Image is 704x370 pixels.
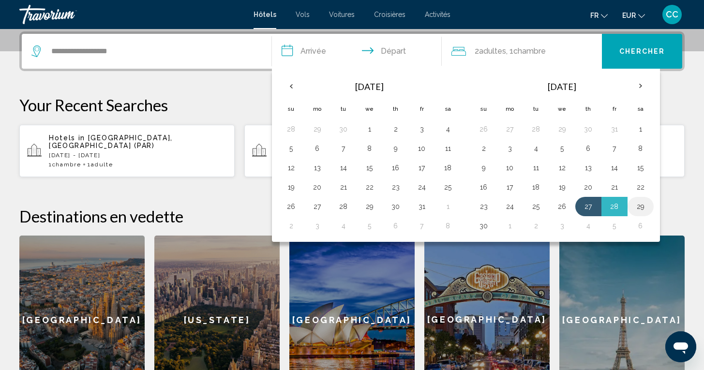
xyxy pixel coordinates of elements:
[336,161,351,175] button: Day 14
[502,142,518,155] button: Day 3
[310,142,325,155] button: Day 6
[602,34,682,69] button: Chercher
[633,180,648,194] button: Day 22
[607,180,622,194] button: Day 21
[19,95,685,115] p: Your Recent Searches
[22,34,682,69] div: Search widget
[590,8,608,22] button: Change language
[633,219,648,233] button: Day 6
[581,219,596,233] button: Day 4
[88,161,113,168] span: 1
[528,161,544,175] button: Day 11
[310,180,325,194] button: Day 20
[388,180,404,194] button: Day 23
[278,75,304,97] button: Previous month
[362,122,377,136] button: Day 1
[244,124,460,178] button: Hotels in [GEOGRAPHIC_DATA], [PERSON_NAME] - [GEOGRAPHIC_DATA], [GEOGRAPHIC_DATA] (XTB)[DATE] - [...
[633,200,648,213] button: Day 29
[254,11,276,18] a: Hôtels
[442,34,602,69] button: Travelers: 2 adults, 0 children
[440,161,456,175] button: Day 18
[414,219,430,233] button: Day 7
[506,44,546,58] span: , 1
[633,161,648,175] button: Day 15
[336,142,351,155] button: Day 7
[590,12,599,19] span: fr
[619,48,665,56] span: Chercher
[284,200,299,213] button: Day 26
[49,134,85,142] span: Hotels in
[607,161,622,175] button: Day 14
[388,142,404,155] button: Day 9
[310,122,325,136] button: Day 29
[440,122,456,136] button: Day 4
[414,180,430,194] button: Day 24
[581,200,596,213] button: Day 27
[310,200,325,213] button: Day 27
[304,75,435,98] th: [DATE]
[336,122,351,136] button: Day 30
[528,219,544,233] button: Day 2
[388,200,404,213] button: Day 30
[476,200,492,213] button: Day 23
[502,122,518,136] button: Day 27
[425,11,450,18] span: Activités
[554,142,570,155] button: Day 5
[362,161,377,175] button: Day 15
[476,219,492,233] button: Day 30
[581,122,596,136] button: Day 30
[362,200,377,213] button: Day 29
[440,180,456,194] button: Day 25
[666,10,678,19] span: CC
[554,219,570,233] button: Day 3
[336,180,351,194] button: Day 21
[19,124,235,178] button: Hotels in [GEOGRAPHIC_DATA], [GEOGRAPHIC_DATA] (PAR)[DATE] - [DATE]1Chambre1Adulte
[497,75,628,98] th: [DATE]
[362,142,377,155] button: Day 8
[414,142,430,155] button: Day 10
[476,161,492,175] button: Day 9
[554,180,570,194] button: Day 19
[284,180,299,194] button: Day 19
[388,219,404,233] button: Day 6
[622,12,636,19] span: EUR
[374,11,405,18] a: Croisières
[336,200,351,213] button: Day 28
[329,11,355,18] a: Voitures
[475,44,506,58] span: 2
[622,8,645,22] button: Change currency
[607,219,622,233] button: Day 5
[284,122,299,136] button: Day 28
[528,200,544,213] button: Day 25
[659,4,685,25] button: User Menu
[554,161,570,175] button: Day 12
[528,180,544,194] button: Day 18
[476,122,492,136] button: Day 26
[528,142,544,155] button: Day 4
[502,200,518,213] button: Day 24
[581,161,596,175] button: Day 13
[628,75,654,97] button: Next month
[440,219,456,233] button: Day 8
[388,161,404,175] button: Day 16
[388,122,404,136] button: Day 2
[476,180,492,194] button: Day 16
[607,200,622,213] button: Day 28
[414,200,430,213] button: Day 31
[633,142,648,155] button: Day 8
[296,11,310,18] a: Vols
[502,219,518,233] button: Day 1
[362,180,377,194] button: Day 22
[284,161,299,175] button: Day 12
[336,219,351,233] button: Day 4
[528,122,544,136] button: Day 28
[633,122,648,136] button: Day 1
[49,134,173,149] span: [GEOGRAPHIC_DATA], [GEOGRAPHIC_DATA] (PAR)
[52,161,81,168] span: Chambre
[49,152,227,159] p: [DATE] - [DATE]
[476,142,492,155] button: Day 2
